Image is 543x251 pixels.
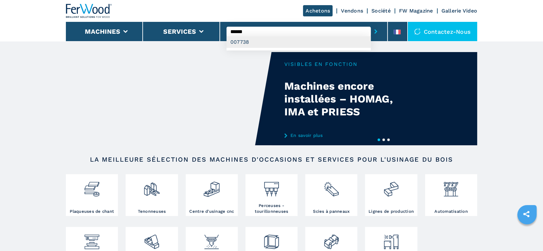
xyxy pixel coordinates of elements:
a: Perceuses - tourillonneuses [245,174,298,216]
a: sharethis [518,206,534,222]
button: Machines [85,28,120,35]
iframe: Chat [516,222,538,246]
img: Ferwood [66,4,112,18]
img: lavorazione_porte_finestre_2.png [323,229,340,250]
h3: Scies à panneaux [313,209,350,214]
a: FW Magazine [399,8,433,14]
a: Lignes de production [365,174,417,216]
button: 3 [387,139,390,141]
button: 2 [382,139,385,141]
h3: Lignes de production [369,209,414,214]
button: 1 [378,139,380,141]
h3: Plaqueuses de chant [70,209,114,214]
img: pressa-strettoia.png [83,229,100,250]
a: Tenonneuses [126,174,178,216]
a: Société [371,8,391,14]
h2: LA MEILLEURE SÉLECTION DES MACHINES D'OCCASIONS ET SERVICES POUR L'USINAGE DU BOIS [86,156,457,163]
a: Gallerie Video [441,8,477,14]
img: squadratrici_2.png [143,176,160,198]
img: verniciatura_1.png [203,229,220,250]
h3: Perceuses - tourillonneuses [247,203,296,214]
div: Contactez-nous [408,22,477,41]
a: En savoir plus [284,133,410,138]
img: sezionatrici_2.png [323,176,340,198]
a: Automatisation [425,174,477,216]
img: foratrici_inseritrici_2.png [263,176,280,198]
h3: Tenonneuses [138,209,166,214]
a: Vendons [341,8,363,14]
img: levigatrici_2.png [143,229,160,250]
button: submit-button [371,24,381,39]
a: Scies à panneaux [305,174,357,216]
img: aspirazione_1.png [383,229,400,250]
video: Your browser does not support the video tag. [66,52,271,145]
img: centro_di_lavoro_cnc_2.png [203,176,220,198]
a: Centre d'usinage cnc [186,174,238,216]
img: Contactez-nous [414,28,421,35]
img: automazione.png [442,176,459,198]
h3: Automatisation [434,209,468,214]
a: Plaqueuses de chant [66,174,118,216]
img: montaggio_imballaggio_2.png [263,229,280,250]
img: linee_di_produzione_2.png [383,176,400,198]
a: Achetons [303,5,333,16]
div: 007738 [227,36,371,48]
button: Services [163,28,196,35]
img: bordatrici_1.png [83,176,100,198]
h3: Centre d'usinage cnc [189,209,234,214]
